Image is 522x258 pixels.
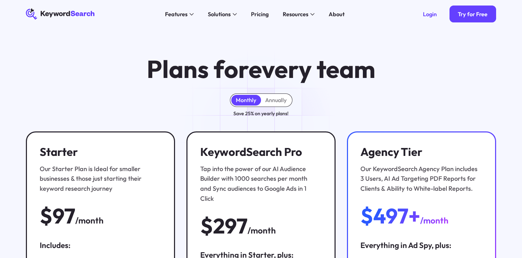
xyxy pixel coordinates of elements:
[247,8,273,20] a: Pricing
[249,53,375,85] span: every team
[360,164,478,194] div: Our KeywordSearch Agency Plan includes 3 Users, AI Ad Targeting PDF Reports for Clients & Ability...
[360,240,482,250] div: Everything in Ad Spy, plus:
[360,205,420,227] div: $497+
[360,145,478,159] h3: Agency Tier
[40,164,158,194] div: Our Starter Plan is Ideal for smaller businesses & those just starting their keyword research jou...
[251,10,269,18] div: Pricing
[449,6,496,22] a: Try for Free
[75,214,104,227] div: /month
[325,8,349,20] a: About
[236,97,256,103] div: Monthly
[208,10,231,18] div: Solutions
[40,145,158,159] h3: Starter
[200,215,248,237] div: $297
[165,10,187,18] div: Features
[265,97,287,103] div: Annually
[200,164,318,204] div: Tap into the power of our AI Audience Builder with 1000 searches per month and Sync audiences to ...
[248,224,276,237] div: /month
[233,110,289,117] div: Save 25% on yearly plans!
[147,56,375,82] h1: Plans for
[329,10,345,18] div: About
[40,205,75,227] div: $97
[283,10,308,18] div: Resources
[200,145,318,159] h3: KeywordSearch Pro
[458,11,487,18] div: Try for Free
[420,214,448,227] div: /month
[40,240,162,250] div: Includes:
[423,11,437,18] div: Login
[415,6,445,22] a: Login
